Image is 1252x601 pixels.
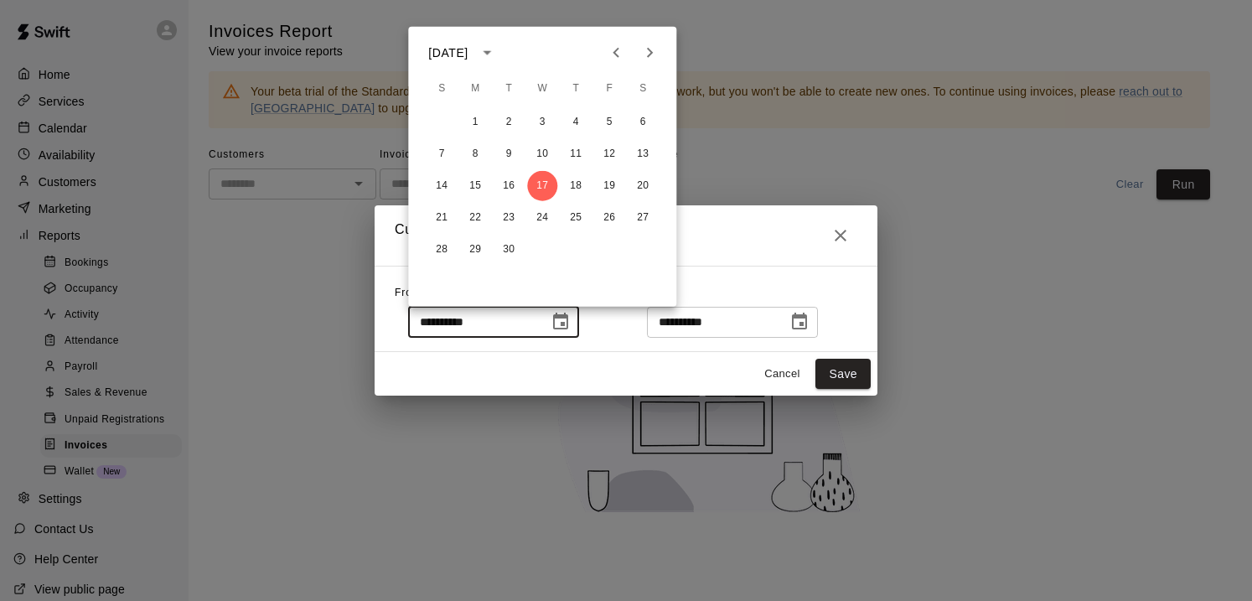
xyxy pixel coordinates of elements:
button: Choose date, selected date is Sep 17, 2025 [544,305,577,339]
button: 7 [427,139,457,169]
span: Tuesday [494,72,524,106]
button: 6 [628,107,658,137]
button: 16 [494,171,524,201]
span: Wednesday [527,72,557,106]
span: Saturday [628,72,658,106]
button: 2 [494,107,524,137]
button: 12 [594,139,624,169]
button: 26 [594,203,624,233]
button: 14 [427,171,457,201]
button: 30 [494,235,524,265]
span: Friday [594,72,624,106]
button: 25 [561,203,591,233]
button: 23 [494,203,524,233]
button: 17 [527,171,557,201]
span: Monday [460,72,490,106]
button: 28 [427,235,457,265]
button: 10 [527,139,557,169]
button: 24 [527,203,557,233]
button: 4 [561,107,591,137]
button: 9 [494,139,524,169]
h2: Custom Event Date [375,205,877,266]
button: 8 [460,139,490,169]
button: 13 [628,139,658,169]
button: 21 [427,203,457,233]
div: [DATE] [428,44,468,61]
button: 1 [460,107,490,137]
button: Save [815,359,871,390]
button: 19 [594,171,624,201]
button: Cancel [755,361,809,387]
button: Close [824,219,857,252]
button: calendar view is open, switch to year view [473,39,502,67]
button: 3 [527,107,557,137]
button: Next month [633,36,666,70]
span: Sunday [427,72,457,106]
button: 11 [561,139,591,169]
span: From Date [395,287,450,298]
button: Previous month [599,36,633,70]
span: Thursday [561,72,591,106]
button: Choose date, selected date is Oct 17, 2025 [783,305,816,339]
button: 5 [594,107,624,137]
button: 20 [628,171,658,201]
button: 18 [561,171,591,201]
button: 15 [460,171,490,201]
button: 22 [460,203,490,233]
button: 29 [460,235,490,265]
button: 27 [628,203,658,233]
